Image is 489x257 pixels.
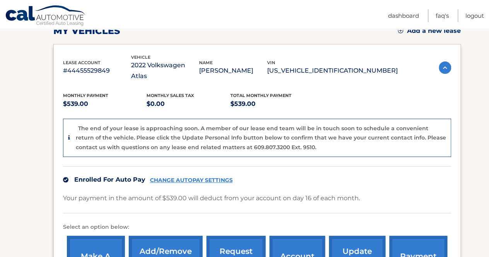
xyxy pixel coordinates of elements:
span: Enrolled For Auto Pay [74,176,145,183]
img: add.svg [398,28,403,33]
span: lease account [63,60,101,65]
p: Select an option below: [63,223,451,232]
span: Monthly Payment [63,93,108,98]
a: Dashboard [388,9,419,22]
span: Total Monthly Payment [230,93,291,98]
p: #44455529849 [63,65,131,76]
p: $539.00 [230,99,314,109]
span: vehicle [131,54,150,60]
span: name [199,60,213,65]
p: $539.00 [63,99,147,109]
a: Cal Automotive [5,5,86,27]
a: CHANGE AUTOPAY SETTINGS [150,177,233,184]
p: [PERSON_NAME] [199,65,267,76]
p: The end of your lease is approaching soon. A member of our lease end team will be in touch soon t... [76,125,446,151]
p: Your payment in the amount of $539.00 will deduct from your account on day 16 of each month. [63,193,360,204]
a: Add a new lease [398,27,461,35]
span: Monthly sales Tax [147,93,194,98]
p: $0.00 [147,99,230,109]
img: accordion-active.svg [439,61,451,74]
p: 2022 Volkswagen Atlas [131,60,199,82]
span: vin [267,60,275,65]
p: [US_VEHICLE_IDENTIFICATION_NUMBER] [267,65,398,76]
h2: my vehicles [53,25,120,37]
a: FAQ's [436,9,449,22]
a: Logout [465,9,484,22]
img: check.svg [63,177,68,182]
